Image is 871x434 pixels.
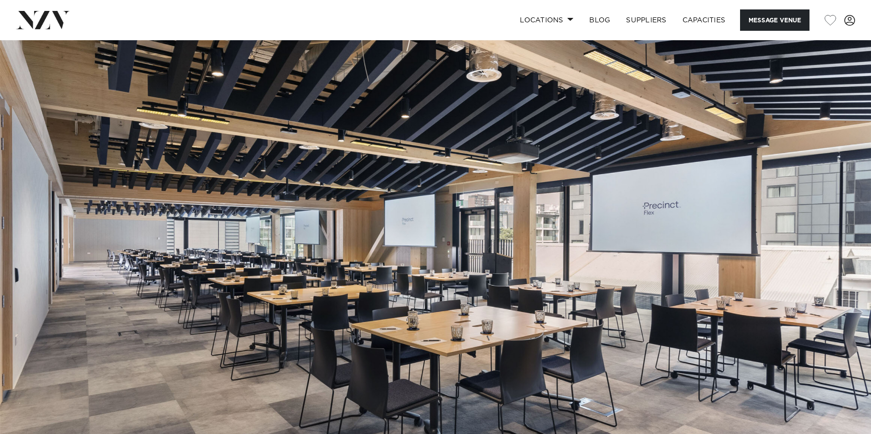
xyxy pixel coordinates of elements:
[512,9,581,31] a: Locations
[675,9,734,31] a: Capacities
[581,9,618,31] a: BLOG
[618,9,674,31] a: SUPPLIERS
[740,9,809,31] button: Message Venue
[16,11,70,29] img: nzv-logo.png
